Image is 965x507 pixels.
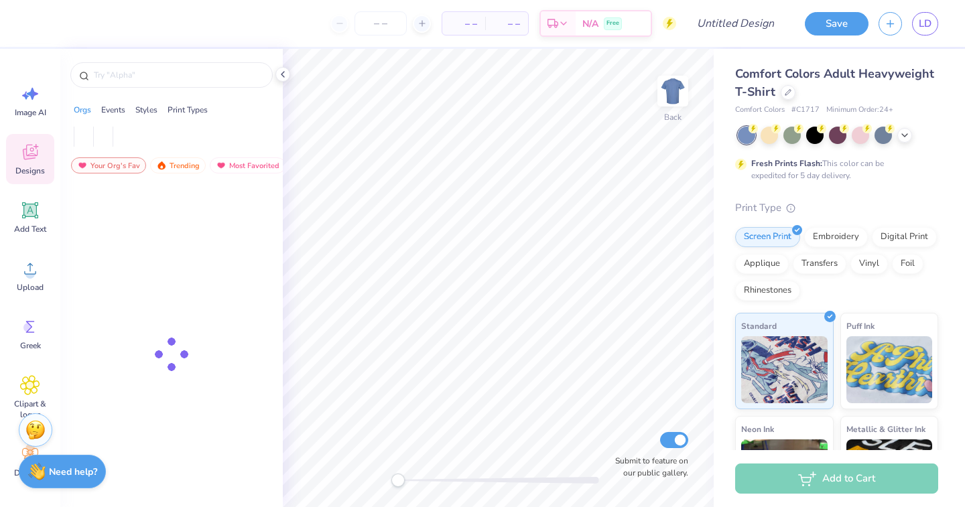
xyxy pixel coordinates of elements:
span: Standard [741,319,777,333]
div: Transfers [793,254,846,274]
img: most_fav.gif [77,161,88,170]
span: Clipart & logos [8,399,52,420]
img: trending.gif [156,161,167,170]
span: – – [493,17,520,31]
span: Neon Ink [741,422,774,436]
span: Free [606,19,619,28]
span: – – [450,17,477,31]
div: Most Favorited [210,157,285,173]
input: – – [355,11,407,35]
img: Back [659,78,686,104]
button: Save [805,12,868,35]
div: Print Types [168,104,208,116]
span: Image AI [15,107,46,118]
span: N/A [582,17,598,31]
img: Metallic & Glitter Ink [846,439,933,506]
strong: Need help? [49,465,97,478]
strong: Fresh Prints Flash: [751,158,822,169]
span: LD [919,16,931,31]
div: Trending [150,157,206,173]
input: Try "Alpha" [92,68,264,82]
span: Comfort Colors [735,104,785,116]
img: Standard [741,336,828,403]
div: Accessibility label [391,474,405,487]
span: # C1717 [791,104,820,116]
label: Submit to feature on our public gallery. [608,455,688,479]
span: Decorate [14,467,46,478]
div: Events [101,104,125,116]
div: Screen Print [735,227,800,247]
div: Back [664,111,682,123]
span: Upload [17,282,44,293]
div: Rhinestones [735,281,800,301]
div: This color can be expedited for 5 day delivery. [751,157,916,182]
div: Your Org's Fav [71,157,146,173]
span: Puff Ink [846,319,875,333]
div: Print Type [735,200,938,216]
span: Add Text [14,224,46,234]
div: Orgs [74,104,91,116]
div: Foil [892,254,923,274]
div: Styles [135,104,157,116]
span: Minimum Order: 24 + [826,104,893,116]
div: Applique [735,254,789,274]
span: Designs [15,165,45,176]
span: Comfort Colors Adult Heavyweight T-Shirt [735,66,934,100]
span: Greek [20,340,41,351]
a: LD [912,12,938,35]
img: Neon Ink [741,439,828,506]
input: Untitled Design [686,10,785,37]
img: most_fav.gif [216,161,227,170]
img: Puff Ink [846,336,933,403]
span: Metallic & Glitter Ink [846,422,925,436]
div: Digital Print [872,227,937,247]
div: Embroidery [804,227,868,247]
div: Vinyl [850,254,888,274]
